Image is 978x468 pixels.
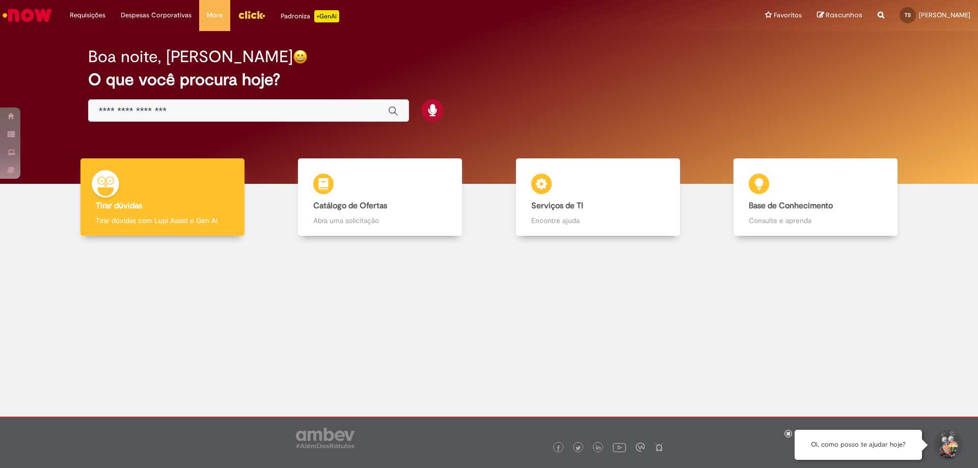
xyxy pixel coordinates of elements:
img: logo_footer_facebook.png [556,446,561,451]
p: Tirar dúvidas com Lupi Assist e Gen Ai [96,215,229,226]
h2: O que você procura hoje? [88,71,890,89]
span: [PERSON_NAME] [919,11,970,19]
span: Rascunhos [826,10,862,20]
span: Favoritos [774,10,802,20]
span: More [207,10,223,20]
img: logo_footer_youtube.png [613,441,626,454]
img: logo_footer_ambev_rotulo_gray.png [296,428,355,448]
img: logo_footer_linkedin.png [596,445,601,451]
b: Tirar dúvidas [96,201,142,211]
div: Oi, como posso te ajudar hoje? [795,430,922,460]
a: Rascunhos [817,11,862,20]
img: happy-face.png [293,49,308,64]
b: Serviços de TI [531,201,583,211]
img: ServiceNow [1,5,53,25]
button: Iniciar Conversa de Suporte [932,430,963,460]
img: logo_footer_naosei.png [655,443,664,452]
img: logo_footer_twitter.png [576,446,581,451]
b: Base de Conhecimento [749,201,833,211]
b: Catálogo de Ofertas [313,201,387,211]
p: Abra uma solicitação [313,215,447,226]
span: Requisições [70,10,105,20]
a: Catálogo de Ofertas Abra uma solicitação [271,158,490,236]
p: Encontre ajuda [531,215,665,226]
h2: Boa noite, [PERSON_NAME] [88,48,293,66]
img: click_logo_yellow_360x200.png [238,7,265,22]
span: TS [905,12,911,18]
a: Tirar dúvidas Tirar dúvidas com Lupi Assist e Gen Ai [53,158,271,236]
p: +GenAi [314,10,339,22]
img: logo_footer_workplace.png [636,443,645,452]
p: Consulte e aprenda [749,215,882,226]
a: Base de Conhecimento Consulte e aprenda [707,158,925,236]
a: Serviços de TI Encontre ajuda [489,158,707,236]
div: Padroniza [281,10,339,22]
span: Despesas Corporativas [121,10,192,20]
